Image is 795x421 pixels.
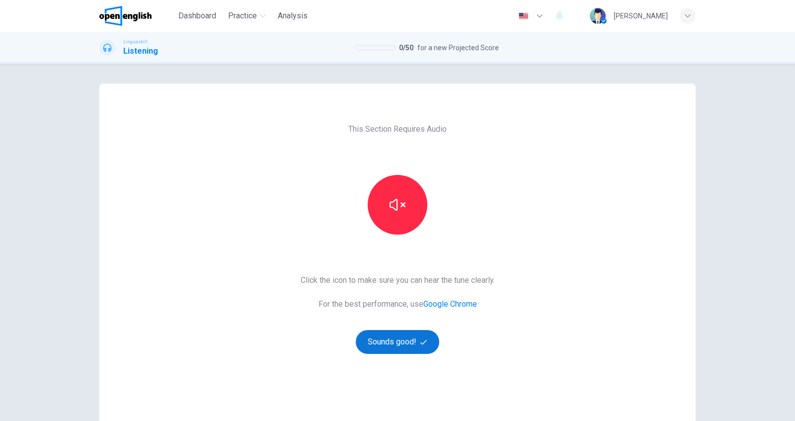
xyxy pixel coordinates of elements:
[99,6,174,26] a: OpenEnglish logo
[174,7,220,25] button: Dashboard
[224,7,270,25] button: Practice
[178,10,216,22] span: Dashboard
[123,38,148,45] span: Linguaskill
[417,42,499,54] span: for a new Projected Score
[123,45,158,57] h1: Listening
[614,10,668,22] div: [PERSON_NAME]
[590,8,606,24] img: Profile picture
[278,10,308,22] span: Analysis
[301,298,495,310] span: For the best performance, use
[228,10,257,22] span: Practice
[517,12,530,20] img: en
[301,274,495,286] span: Click the icon to make sure you can hear the tune clearly.
[274,7,312,25] button: Analysis
[348,123,447,135] span: This Section Requires Audio
[356,330,439,354] button: Sounds good!
[399,42,413,54] span: 0 / 50
[99,6,152,26] img: OpenEnglish logo
[423,299,477,309] a: Google Chrome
